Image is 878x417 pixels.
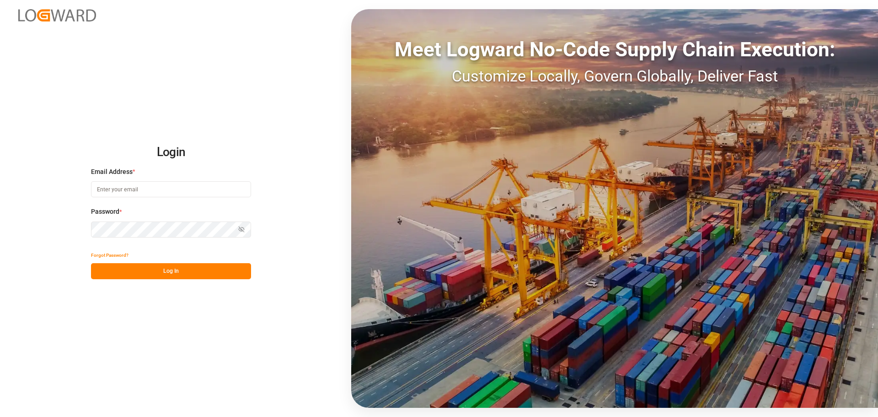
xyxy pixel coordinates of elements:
[91,167,133,177] span: Email Address
[91,181,251,197] input: Enter your email
[91,263,251,279] button: Log In
[91,138,251,167] h2: Login
[351,65,878,88] div: Customize Locally, Govern Globally, Deliver Fast
[18,9,96,22] img: Logward_new_orange.png
[91,247,128,263] button: Forgot Password?
[351,34,878,65] div: Meet Logward No-Code Supply Chain Execution:
[91,207,119,217] span: Password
